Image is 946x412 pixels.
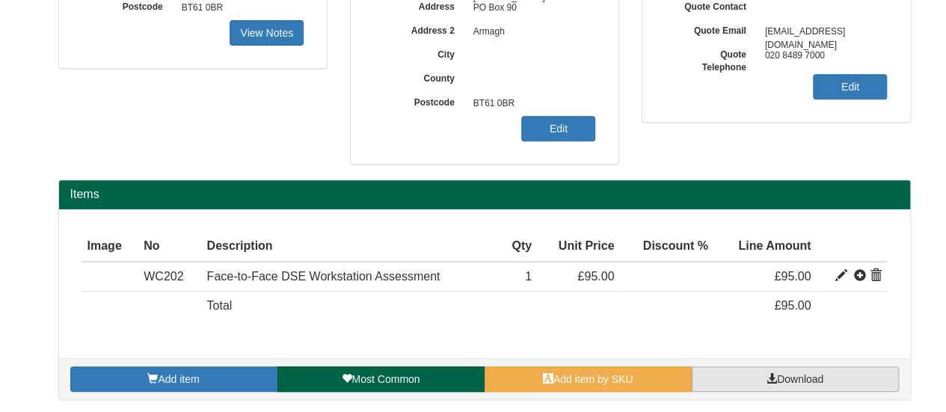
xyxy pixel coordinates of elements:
label: City [373,44,466,61]
a: Edit [521,116,595,141]
label: Quote Telephone [665,44,758,74]
label: Postcode [373,92,466,109]
a: View Notes [230,20,304,46]
span: Add item by SKU [553,373,633,385]
span: Face-to-Face DSE Workstation Assessment [207,270,440,283]
label: County [373,68,466,85]
th: No [138,232,200,262]
span: Add item [158,373,199,385]
label: Quote Email [665,20,758,37]
a: Download [692,366,899,392]
span: BT61 0BR [466,92,596,116]
td: Total [201,292,500,321]
span: £95.00 [774,270,811,283]
h2: Items [70,188,899,201]
th: Qty [499,232,538,262]
span: £95.00 [774,299,811,312]
a: Edit [813,74,887,99]
span: Armagh [466,20,596,44]
span: Most Common [351,373,420,385]
span: Download [777,373,823,385]
th: Line Amount [714,232,817,262]
label: Address 2 [373,20,466,37]
th: Unit Price [538,232,620,262]
td: WC202 [138,262,200,292]
span: 1 [525,270,532,283]
th: Image [82,232,138,262]
span: £95.00 [577,270,614,283]
th: Discount % [620,232,713,262]
span: 020 8489 7000 [758,44,888,68]
span: [EMAIL_ADDRESS][DOMAIN_NAME] [758,20,888,44]
th: Description [201,232,500,262]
